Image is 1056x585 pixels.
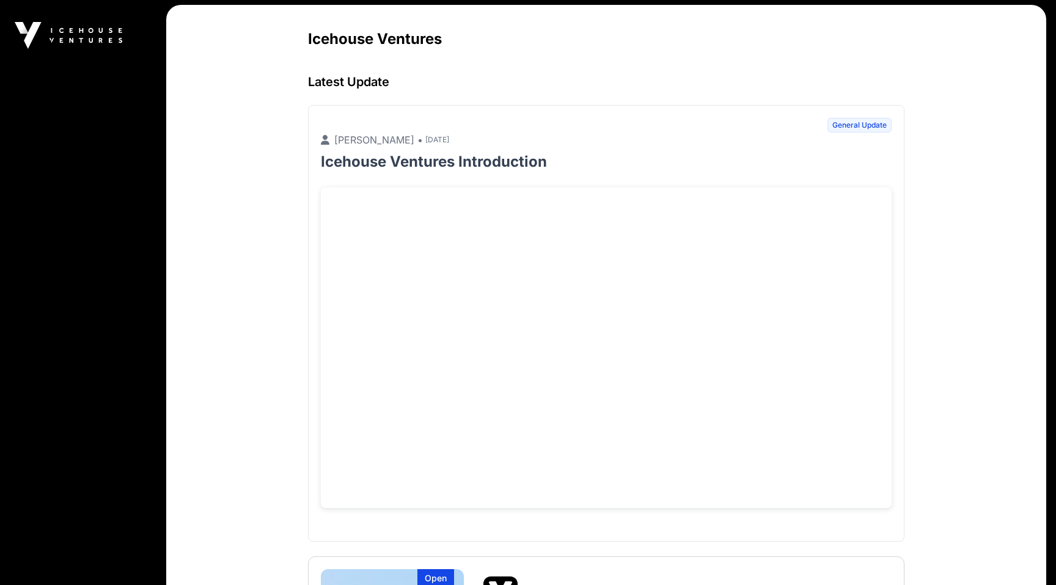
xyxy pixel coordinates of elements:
[15,22,122,49] img: Icehouse Ventures Logo
[308,29,904,49] h2: Icehouse Ventures
[425,135,449,145] span: [DATE]
[827,118,892,133] span: General Update
[321,133,423,147] p: [PERSON_NAME] •
[321,152,892,172] p: Icehouse Ventures Introduction
[308,73,904,90] h3: Latest Update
